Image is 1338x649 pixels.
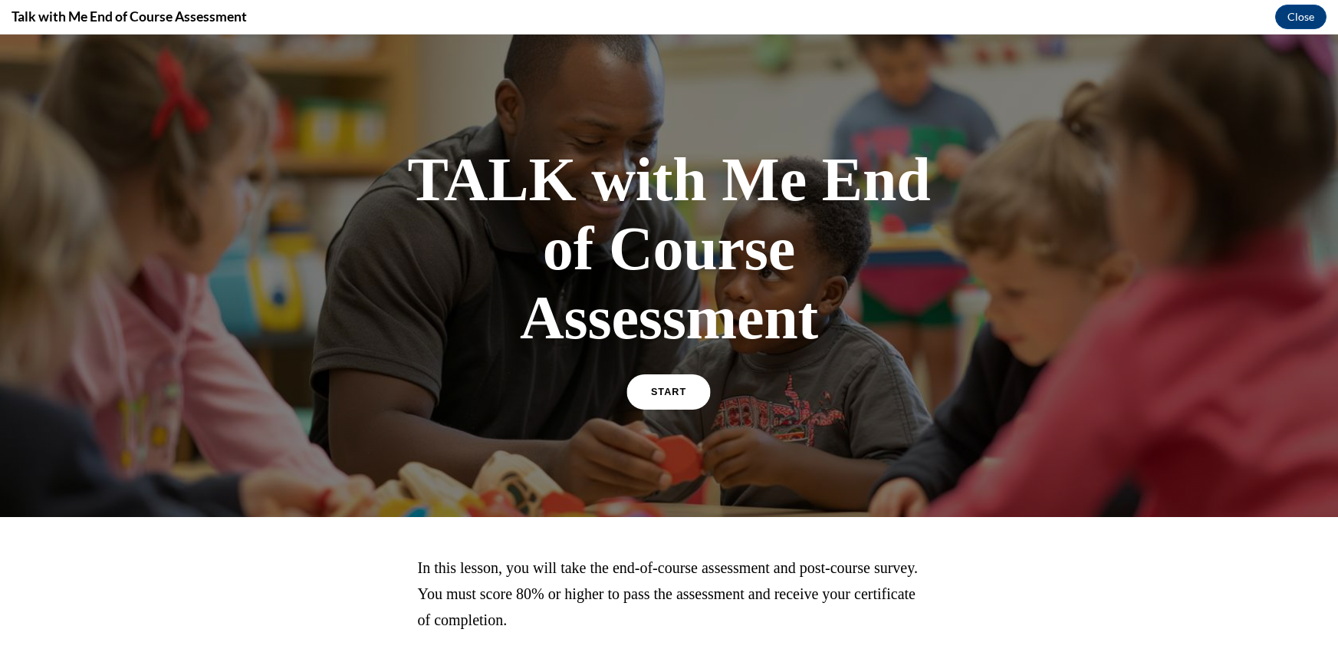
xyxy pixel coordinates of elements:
[418,525,918,594] span: In this lesson, you will take the end-of-course assessment and post-course survey. You must score...
[12,7,247,26] h4: Talk with Me End of Course Assessment
[1275,5,1326,29] button: Close
[401,110,938,318] h1: TALK with Me End of Course Assessment
[651,352,686,364] span: START
[627,340,711,375] a: START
